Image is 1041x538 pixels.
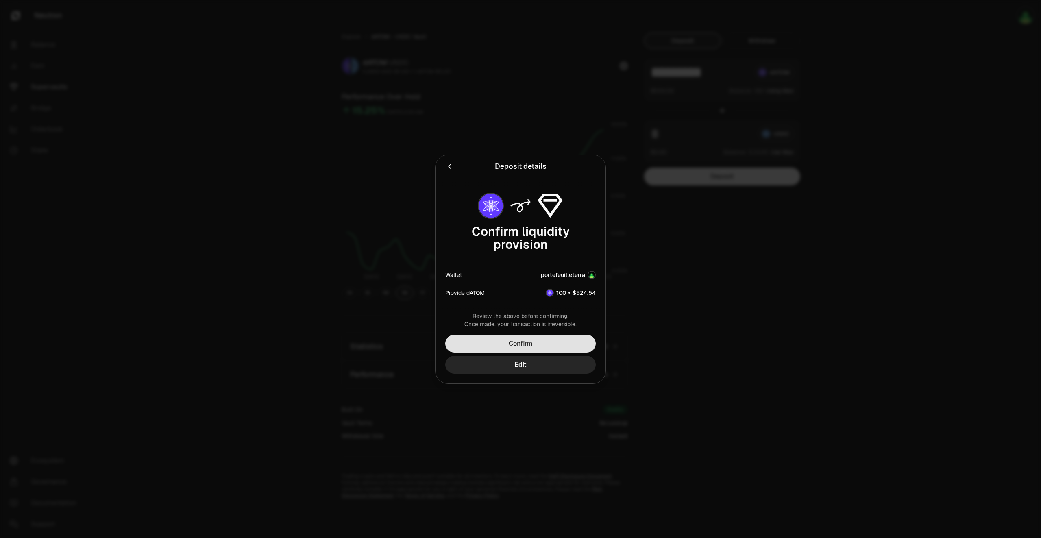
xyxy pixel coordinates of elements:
[445,271,462,279] div: Wallet
[445,161,454,172] button: Back
[495,161,547,172] div: Deposit details
[541,271,596,279] button: portefeuilleterra
[541,271,585,279] div: portefeuilleterra
[445,335,596,353] button: Confirm
[547,290,553,296] img: dATOM Logo
[445,356,596,374] button: Edit
[588,271,596,279] img: Account Image
[445,289,485,297] div: Provide dATOM
[445,312,596,328] div: Review the above before confirming. Once made, your transaction is irreversible.
[445,225,596,251] div: Confirm liquidity provision
[479,194,503,218] img: dATOM Logo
